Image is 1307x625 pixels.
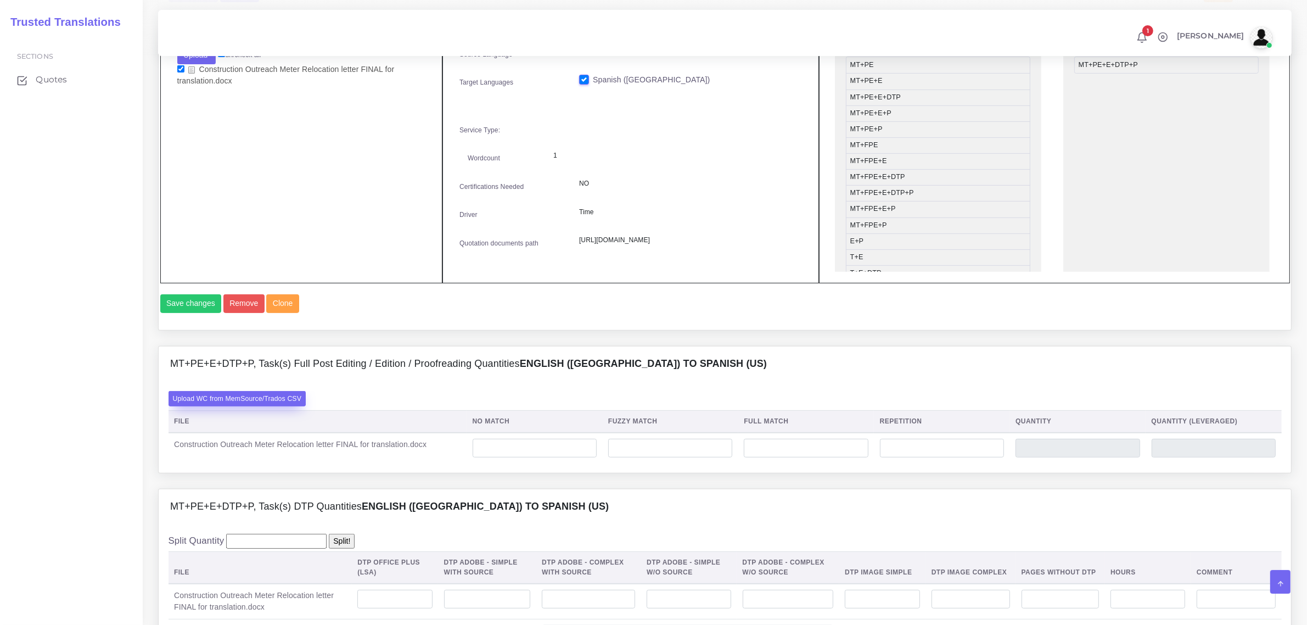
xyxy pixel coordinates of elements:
[579,207,802,218] p: Time
[874,410,1009,433] th: Repetition
[223,294,265,313] button: Remove
[169,391,306,406] label: Upload WC from MemSource/Trados CSV
[266,294,299,313] button: Clone
[459,77,513,87] label: Target Languages
[846,105,1030,122] li: MT+PE+E+P
[1016,551,1104,584] th: Pages Without DTP
[846,249,1030,266] li: T+E
[602,410,738,433] th: Fuzzy Match
[846,265,1030,282] li: T+E+DTP
[362,501,609,512] b: English ([GEOGRAPHIC_DATA]) TO Spanish (US)
[738,410,874,433] th: Full Match
[1177,32,1244,40] span: [PERSON_NAME]
[160,294,222,313] button: Save changes
[8,68,134,91] a: Quotes
[459,210,478,220] label: Driver
[846,217,1030,234] li: MT+FPE+P
[1146,410,1281,433] th: Quantity (Leveraged)
[169,433,467,464] td: Construction Outreach Meter Relocation letter FINAL for translation.docx
[1074,57,1259,74] li: MT+PE+E+DTP+P
[536,551,641,584] th: DTP Adobe - Complex With Source
[169,534,225,548] label: Split Quantity
[468,153,500,163] label: Wordcount
[1191,551,1282,584] th: Comment
[1171,26,1276,48] a: [PERSON_NAME]avatar
[846,90,1030,106] li: MT+PE+E+DTP
[352,551,438,584] th: DTP Office Plus (LSA)
[846,121,1030,138] li: MT+PE+P
[1132,31,1152,43] a: 1
[159,382,1291,473] div: MT+PE+E+DTP+P, Task(s) Full Post Editing / Edition / Proofreading QuantitiesEnglish ([GEOGRAPHIC_...
[846,73,1030,90] li: MT+PE+E
[266,294,301,313] a: Clone
[459,182,524,192] label: Certifications Needed
[1010,410,1146,433] th: Quantity
[159,347,1291,382] div: MT+PE+E+DTP+P, Task(s) Full Post Editing / Edition / Proofreading QuantitiesEnglish ([GEOGRAPHIC_...
[846,233,1030,250] li: E+P
[846,153,1030,170] li: MT+FPE+E
[17,52,53,60] span: Sections
[169,410,467,433] th: File
[36,74,67,86] span: Quotes
[169,551,352,584] th: File
[1105,551,1191,584] th: Hours
[169,584,352,620] td: Construction Outreach Meter Relocation letter FINAL for translation.docx
[925,551,1016,584] th: DTP Image Complex
[170,501,609,513] h4: MT+PE+E+DTP+P, Task(s) DTP Quantities
[839,551,926,584] th: DTP Image Simple
[1250,26,1272,48] img: avatar
[579,178,802,189] p: NO
[459,125,500,135] label: Service Type:
[846,185,1030,202] li: MT+FPE+E+DTP+P
[3,13,121,31] a: Trusted Translations
[1142,25,1153,36] span: 1
[593,74,710,86] label: Spanish ([GEOGRAPHIC_DATA])
[467,410,602,433] th: No Match
[459,238,538,248] label: Quotation documents path
[846,137,1030,154] li: MT+FPE
[846,169,1030,186] li: MT+FPE+E+DTP
[329,534,355,549] input: Split!
[3,15,121,29] h2: Trusted Translations
[846,57,1030,74] li: MT+PE
[159,489,1291,524] div: MT+PE+E+DTP+P, Task(s) DTP QuantitiesEnglish ([GEOGRAPHIC_DATA]) TO Spanish (US)
[223,294,267,313] a: Remove
[438,551,536,584] th: DTP Adobe - Simple With Source
[177,64,395,86] a: Construction Outreach Meter Relocation letter FINAL for translation.docx
[579,235,802,246] p: [URL][DOMAIN_NAME]
[170,358,767,370] h4: MT+PE+E+DTP+P, Task(s) Full Post Editing / Edition / Proofreading Quantities
[846,201,1030,217] li: MT+FPE+E+P
[553,150,794,161] p: 1
[641,551,737,584] th: DTP Adobe - Simple W/O Source
[520,358,767,369] b: English ([GEOGRAPHIC_DATA]) TO Spanish (US)
[737,551,839,584] th: DTP Adobe - Complex W/O Source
